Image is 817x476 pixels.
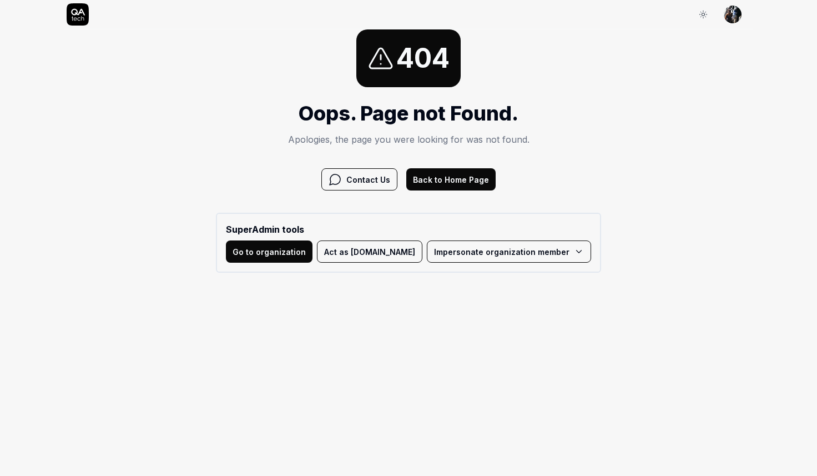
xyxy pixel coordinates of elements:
button: Impersonate organization member [427,240,591,263]
h1: Oops. Page not Found. [216,98,601,128]
button: Contact Us [321,168,397,191]
p: Apologies, the page you were looking for was not found. [216,133,601,146]
button: Act as [DOMAIN_NAME] [317,240,422,263]
button: Go to organization [226,240,312,263]
button: Back to Home Page [406,168,496,191]
b: SuperAdmin tools [226,223,591,236]
span: 404 [396,38,450,78]
img: 05712e90-f4ae-4f2d-bd35-432edce69fe3.jpeg [724,6,742,23]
